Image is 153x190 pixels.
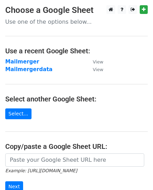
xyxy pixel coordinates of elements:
[86,59,103,65] a: View
[5,5,148,15] h3: Choose a Google Sheet
[5,47,148,55] h4: Use a recent Google Sheet:
[5,95,148,103] h4: Select another Google Sheet:
[93,67,103,72] small: View
[5,66,53,73] a: Mailmergerdata
[5,18,148,25] p: Use one of the options below...
[5,142,148,151] h4: Copy/paste a Google Sheet URL:
[5,168,77,173] small: Example: [URL][DOMAIN_NAME]
[5,59,39,65] a: Mailmerger
[86,66,103,73] a: View
[5,108,32,119] a: Select...
[5,153,144,167] input: Paste your Google Sheet URL here
[93,59,103,64] small: View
